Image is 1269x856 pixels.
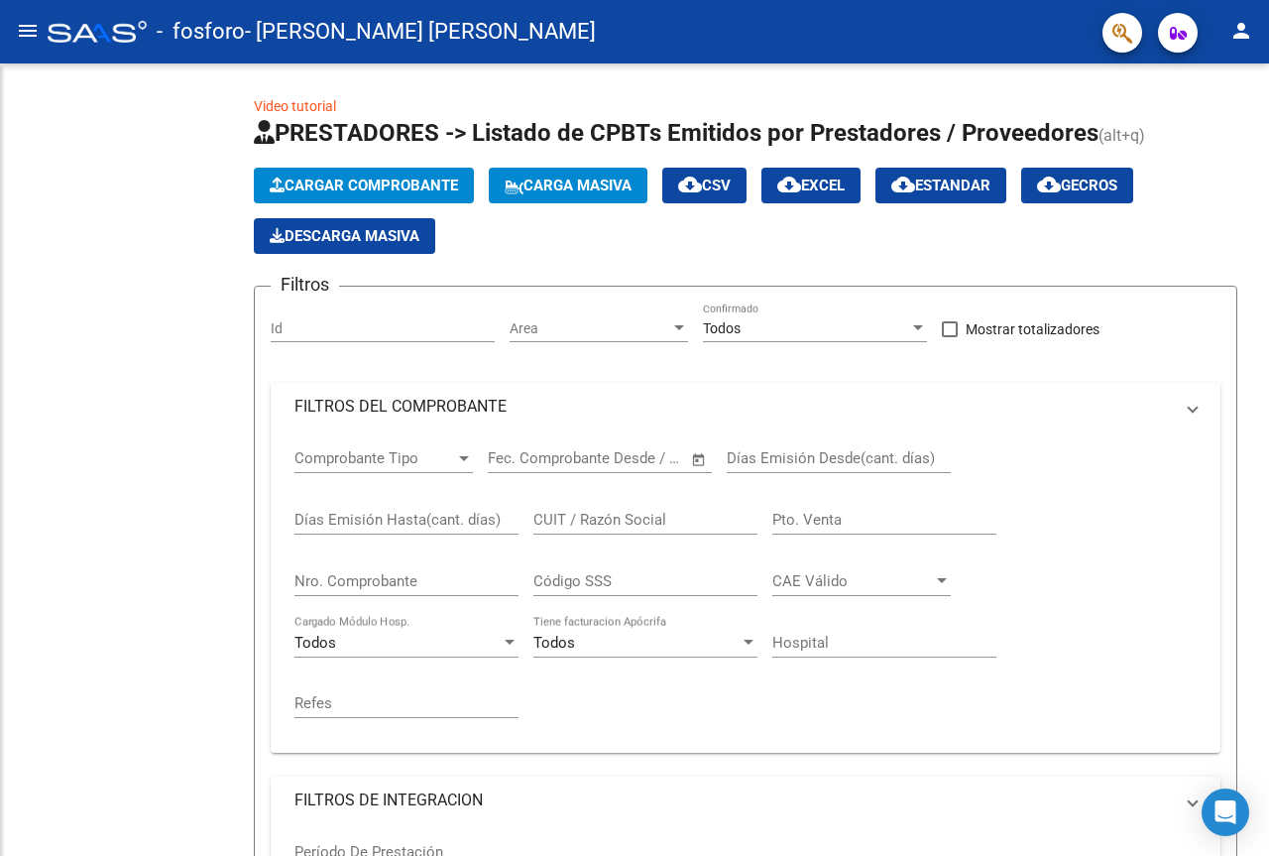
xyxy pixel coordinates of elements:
[777,177,845,194] span: EXCEL
[761,168,861,203] button: EXCEL
[488,449,568,467] input: Fecha inicio
[16,19,40,43] mat-icon: menu
[271,430,1220,753] div: FILTROS DEL COMPROBANTE
[678,173,702,196] mat-icon: cloud_download
[505,177,632,194] span: Carga Masiva
[254,119,1098,147] span: PRESTADORES -> Listado de CPBTs Emitidos por Prestadores / Proveedores
[777,173,801,196] mat-icon: cloud_download
[254,168,474,203] button: Cargar Comprobante
[271,271,339,299] h3: Filtros
[254,98,336,114] a: Video tutorial
[875,168,1006,203] button: Estandar
[891,173,915,196] mat-icon: cloud_download
[1021,168,1133,203] button: Gecros
[270,177,458,194] span: Cargar Comprobante
[294,634,336,652] span: Todos
[688,448,711,471] button: Open calendar
[245,10,596,54] span: - [PERSON_NAME] [PERSON_NAME]
[703,320,741,336] span: Todos
[294,790,1173,811] mat-panel-title: FILTROS DE INTEGRACION
[1202,789,1249,836] div: Open Intercom Messenger
[254,218,435,254] button: Descarga Masiva
[157,10,245,54] span: - fosforo
[586,449,682,467] input: Fecha fin
[1037,173,1061,196] mat-icon: cloud_download
[254,218,435,254] app-download-masive: Descarga masiva de comprobantes (adjuntos)
[678,177,731,194] span: CSV
[1037,177,1117,194] span: Gecros
[270,227,419,245] span: Descarga Masiva
[294,396,1173,418] mat-panel-title: FILTROS DEL COMPROBANTE
[1229,19,1253,43] mat-icon: person
[966,317,1099,341] span: Mostrar totalizadores
[510,320,670,337] span: Area
[271,383,1220,430] mat-expansion-panel-header: FILTROS DEL COMPROBANTE
[662,168,747,203] button: CSV
[489,168,647,203] button: Carga Masiva
[891,177,990,194] span: Estandar
[294,449,455,467] span: Comprobante Tipo
[772,572,933,590] span: CAE Válido
[1098,126,1145,145] span: (alt+q)
[271,777,1220,824] mat-expansion-panel-header: FILTROS DE INTEGRACION
[533,634,575,652] span: Todos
